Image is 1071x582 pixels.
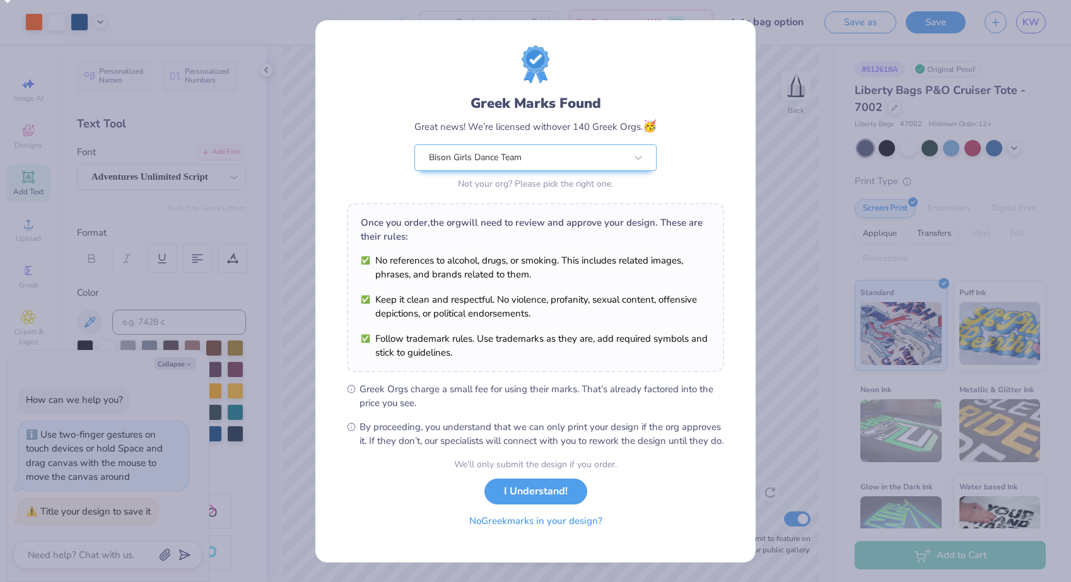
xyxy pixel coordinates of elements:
button: NoGreekmarks in your design? [459,508,613,534]
img: license-marks-badge.png [522,45,549,83]
div: We’ll only submit the design if you order. [454,458,617,471]
div: Great news! We’re licensed with over 140 Greek Orgs. [414,118,657,135]
li: Follow trademark rules. Use trademarks as they are, add required symbols and stick to guidelines. [361,332,710,359]
span: By proceeding, you understand that we can only print your design if the org approves it. If they ... [360,420,724,448]
li: Keep it clean and respectful. No violence, profanity, sexual content, offensive depictions, or po... [361,293,710,320]
li: No references to alcohol, drugs, or smoking. This includes related images, phrases, and brands re... [361,253,710,281]
span: 🥳 [643,119,657,134]
div: Once you order, the org will need to review and approve your design. These are their rules: [361,216,710,243]
div: Not your org? Please pick the right one. [414,177,657,190]
button: I Understand! [484,479,587,504]
div: Greek Marks Found [414,93,657,113]
span: Greek Orgs charge a small fee for using their marks. That’s already factored into the price you see. [360,382,724,410]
